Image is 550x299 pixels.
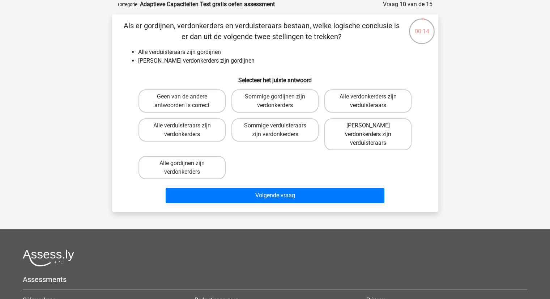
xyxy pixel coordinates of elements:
button: Volgende vraag [166,188,384,203]
div: 00:14 [408,18,435,36]
li: Alle verduisteraars zijn gordijnen [138,48,427,56]
li: [PERSON_NAME] verdonkerders zijn gordijnen [138,56,427,65]
label: Sommige verduisteraars zijn verdonkerders [231,118,319,142]
label: [PERSON_NAME] verdonkerders zijn verduisteraars [324,118,412,150]
small: Categorie: [118,2,138,7]
label: Geen van de andere antwoorden is correct [138,89,226,113]
label: Sommige gordijnen zijn verdonkerders [231,89,319,113]
h6: Selecteer het juiste antwoord [124,71,427,84]
strong: Adaptieve Capaciteiten Test gratis oefen assessment [140,1,275,8]
img: Assessly logo [23,249,74,266]
label: Alle verduisteraars zijn verdonkerders [138,118,226,142]
p: Als er gordijnen, verdonkerders en verduisteraars bestaan, welke logische conclusie is er dan uit... [124,20,400,42]
label: Alle verdonkerders zijn verduisteraars [324,89,412,113]
h5: Assessments [23,275,527,284]
label: Alle gordijnen zijn verdonkerders [138,156,226,179]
